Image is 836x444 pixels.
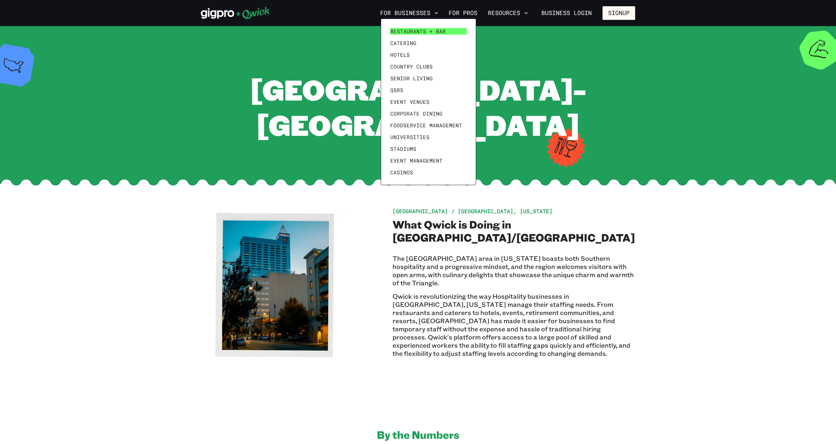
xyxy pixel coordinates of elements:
span: Hotels [390,52,410,58]
span: Catering [390,40,416,46]
span: Universities [390,134,429,140]
span: Restaurants + Bar [390,28,446,35]
span: Senior Living [390,75,433,82]
span: QSRs [390,87,403,93]
span: Event Management [390,157,442,164]
span: Country Clubs [390,63,433,70]
span: Stadiums [390,146,416,152]
span: Event Venues [390,99,429,105]
span: Foodservice Management [390,122,462,129]
span: Corporate Dining [390,110,442,117]
span: Casinos [390,169,413,176]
